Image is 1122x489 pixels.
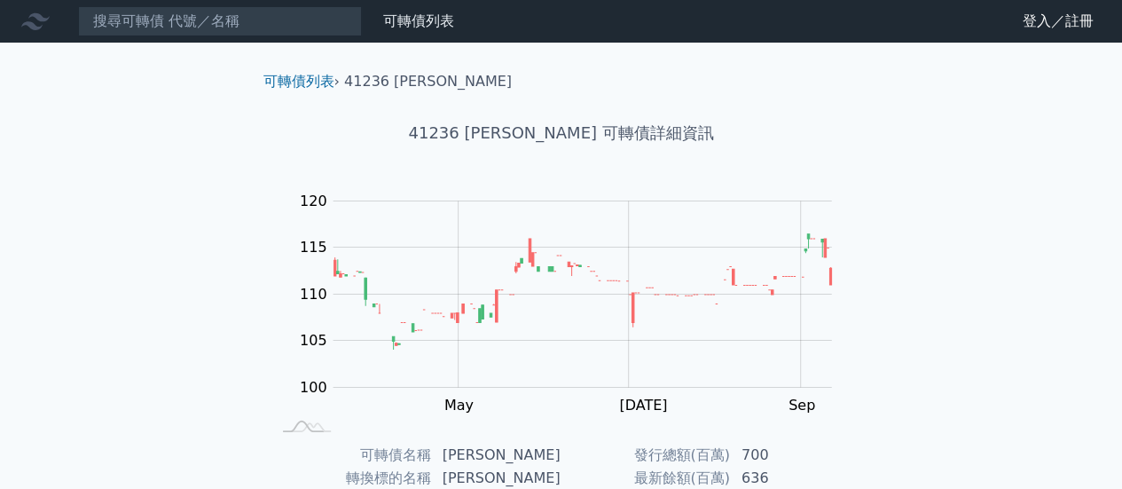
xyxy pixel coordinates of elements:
tspan: [DATE] [619,397,667,414]
a: 登入／註冊 [1008,7,1108,35]
tspan: May [444,397,474,414]
li: › [263,71,340,92]
td: 可轉債名稱 [271,444,432,467]
td: [PERSON_NAME] [432,444,561,467]
a: 可轉債列表 [383,12,454,29]
td: 發行總額(百萬) [561,444,731,467]
a: 可轉債列表 [263,73,334,90]
input: 搜尋可轉債 代號／名稱 [78,6,362,36]
g: Chart [290,193,858,414]
tspan: 120 [300,193,327,209]
tspan: 100 [300,379,327,396]
li: 41236 [PERSON_NAME] [344,71,512,92]
h1: 41236 [PERSON_NAME] 可轉債詳細資訊 [249,121,874,146]
tspan: Sep [789,397,815,414]
tspan: 105 [300,332,327,349]
td: 700 [731,444,852,467]
tspan: 110 [300,286,327,303]
tspan: 115 [300,239,327,256]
